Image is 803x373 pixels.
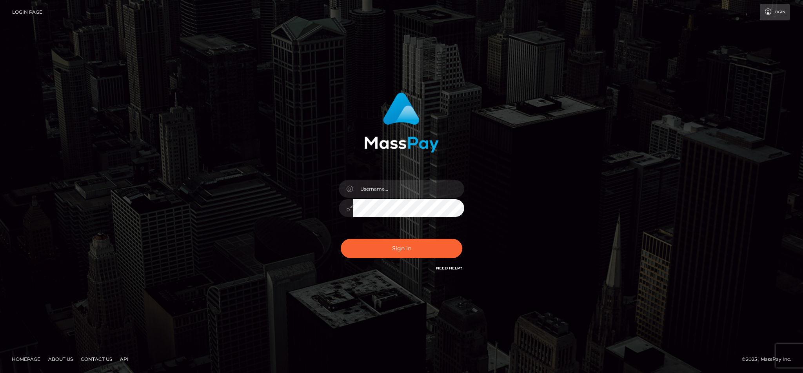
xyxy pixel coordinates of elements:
img: MassPay Login [364,93,439,153]
a: API [117,353,132,365]
div: © 2025 , MassPay Inc. [742,355,797,364]
a: Homepage [9,353,44,365]
a: Login [760,4,790,20]
a: Contact Us [78,353,115,365]
input: Username... [353,180,464,198]
a: Login Page [12,4,42,20]
a: About Us [45,353,76,365]
button: Sign in [341,239,462,258]
a: Need Help? [436,266,462,271]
